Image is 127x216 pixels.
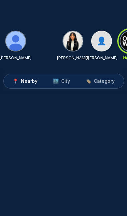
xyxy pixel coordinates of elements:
[13,78,18,84] span: 📍
[86,55,118,61] p: [PERSON_NAME]
[86,78,91,84] span: 🏷️
[21,78,37,84] span: Nearby
[6,31,25,51] img: Matthew Miller
[61,78,70,84] span: City
[97,36,106,46] span: 👤
[5,75,45,87] button: 📍Nearby
[78,75,122,87] button: 🏷️Category
[45,75,78,87] button: 🏙️City
[63,31,83,51] img: KHUSHI KASTURIYA
[94,78,115,84] span: Category
[53,78,59,84] span: 🏙️
[57,55,89,61] p: [PERSON_NAME]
